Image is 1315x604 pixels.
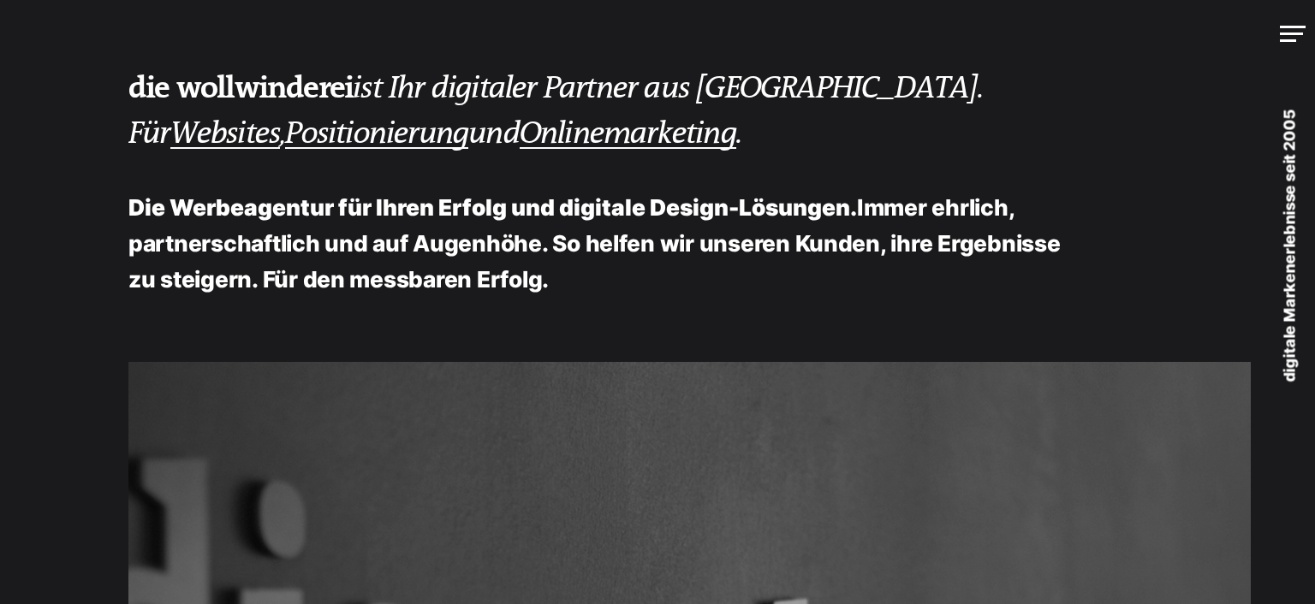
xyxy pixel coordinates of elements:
strong: die wollwinderei [128,70,353,106]
a: Positionierung [285,116,468,151]
em: ist Ihr digitaler Partner aus [GEOGRAPHIC_DATA]. Für , und . [128,71,983,151]
a: Websites [170,116,281,151]
a: Onlinemarketing [520,116,736,151]
p: Immer ehrlich, partnerschaftlich und auf Augenhöhe. So helfen wir unseren Kunden, ihre Ergebnisse... [128,190,1082,298]
strong: Die Werbeagentur für Ihren Erfolg und digitale Design-Lösungen. [128,194,857,221]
